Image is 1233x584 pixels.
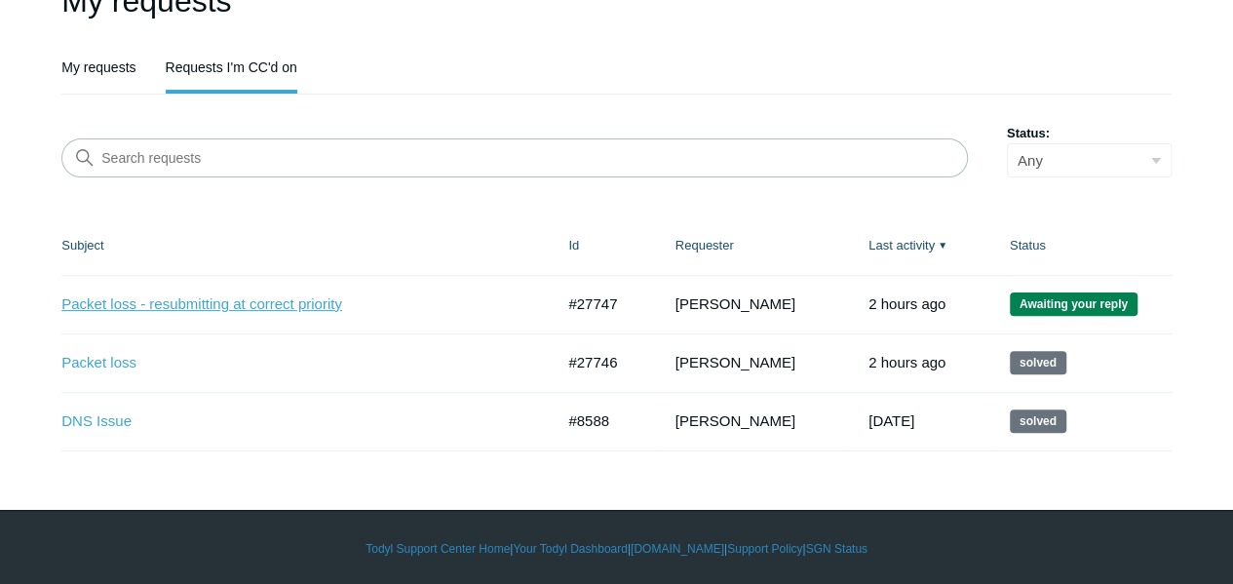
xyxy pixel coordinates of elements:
td: #8588 [549,392,655,450]
time: 08/28/2025, 15:05 [868,354,945,370]
a: My requests [61,45,135,90]
span: We are waiting for you to respond [1010,292,1137,316]
span: This request has been solved [1010,351,1066,374]
a: Your Todyl Dashboard [513,540,627,558]
span: This request has been solved [1010,409,1066,433]
td: [PERSON_NAME] [656,275,849,333]
td: #27747 [549,275,655,333]
label: Status: [1007,124,1172,143]
a: Requests I'm CC'd on [166,45,297,90]
a: Support Policy [727,540,802,558]
time: 03/03/2023, 00:32 [868,412,914,429]
div: | | | | [61,540,1172,558]
td: [PERSON_NAME] [656,333,849,392]
a: DNS Issue [61,410,524,433]
th: Subject [61,216,549,275]
th: Status [990,216,1172,275]
input: Search requests [61,138,968,177]
a: Packet loss - resubmitting at correct priority [61,293,524,316]
th: Id [549,216,655,275]
time: 08/28/2025, 15:06 [868,295,945,312]
td: #27746 [549,333,655,392]
a: Last activity▼ [868,238,935,253]
span: ▼ [938,238,947,253]
a: Todyl Support Center Home [366,540,510,558]
a: [DOMAIN_NAME] [631,540,724,558]
th: Requester [656,216,849,275]
a: SGN Status [806,540,867,558]
td: [PERSON_NAME] [656,392,849,450]
a: Packet loss [61,352,524,374]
